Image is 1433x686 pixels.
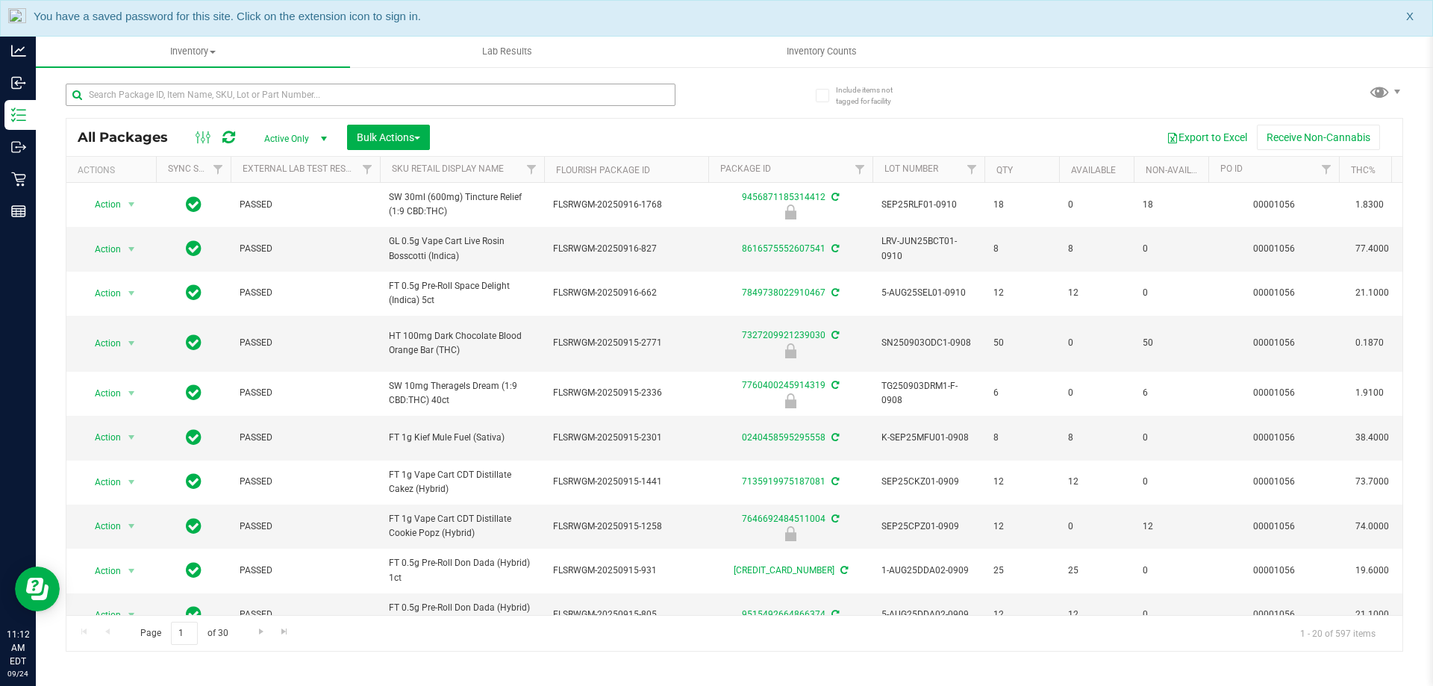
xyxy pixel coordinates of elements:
span: 8 [993,242,1050,256]
a: Flourish Package ID [556,165,650,175]
span: SW 30ml (600mg) Tincture Relief (1:9 CBD:THC) [389,190,535,219]
span: 25 [993,564,1050,578]
span: FT 0.5g Pre-Roll Don Dada (Hybrid) 1ct [389,556,535,584]
span: PASSED [240,242,371,256]
a: 00001056 [1253,476,1295,487]
button: Bulk Actions [347,125,430,150]
button: Receive Non-Cannabis [1257,125,1380,150]
a: Inventory Counts [664,36,978,67]
span: SEP25RLF01-0910 [881,198,975,212]
span: select [122,194,141,215]
a: [CREDIT_CARD_NUMBER] [734,565,834,576]
span: TG250903DRM1-F-0908 [881,379,975,408]
span: 21.1000 [1348,282,1396,304]
span: FT 1g Kief Mule Fuel (Sativa) [389,431,535,445]
iframe: Resource center [15,567,60,611]
a: 00001056 [1253,243,1295,254]
span: 1 - 20 of 597 items [1288,622,1387,644]
span: Sync from Compliance System [829,609,839,620]
span: 0 [1143,608,1199,622]
span: Action [81,333,122,354]
a: Filter [355,157,380,182]
span: In Sync [186,282,202,303]
span: 0.1870 [1348,332,1391,354]
span: 0 [1143,242,1199,256]
span: LRV-JUN25BCT01-0910 [881,234,975,263]
span: PASSED [240,475,371,489]
span: 38.4000 [1348,427,1396,449]
span: select [122,561,141,581]
span: HT 100mg Dark Chocolate Blood Orange Bar (THC) [389,329,535,358]
span: 12 [1068,608,1125,622]
span: 12 [1068,286,1125,300]
a: 0240458595295558 [742,432,825,443]
span: SEP25CKZ01-0909 [881,475,975,489]
div: Launch Hold [706,526,875,541]
a: Filter [848,157,872,182]
a: Package ID [720,163,771,174]
a: Filter [519,157,544,182]
span: PASSED [240,336,371,350]
span: FLSRWGM-20250915-805 [553,608,699,622]
div: Launch Hold [706,205,875,219]
span: FLSRWGM-20250916-827 [553,242,699,256]
span: PASSED [240,386,371,400]
span: FT 1g Vape Cart CDT Distillate Cakez (Hybrid) [389,468,535,496]
span: 21.1000 [1348,604,1396,626]
span: PASSED [240,608,371,622]
a: Go to the last page [274,622,296,642]
input: Search Package ID, Item Name, SKU, Lot or Part Number... [66,84,675,106]
a: Sku Retail Display Name [392,163,504,174]
span: 18 [993,198,1050,212]
span: 50 [1143,336,1199,350]
a: Lot Number [884,163,938,174]
span: Action [81,472,122,493]
span: 77.4000 [1348,238,1396,260]
span: 18 [1143,198,1199,212]
span: Sync from Compliance System [838,565,848,576]
a: Qty [996,165,1013,175]
span: Sync from Compliance System [829,243,839,254]
a: 7760400245914319 [742,380,825,390]
span: 1.8300 [1348,194,1391,216]
inline-svg: Inbound [11,75,26,90]
span: 12 [993,286,1050,300]
span: Action [81,605,122,626]
span: Action [81,516,122,537]
span: select [122,516,141,537]
span: 25 [1068,564,1125,578]
a: 9515492664866374 [742,609,825,620]
a: Available [1071,165,1116,175]
span: Sync from Compliance System [829,432,839,443]
span: select [122,472,141,493]
span: In Sync [186,194,202,215]
a: 00001056 [1253,565,1295,576]
span: FLSRWGM-20250915-931 [553,564,699,578]
span: select [122,383,141,404]
inline-svg: Inventory [11,107,26,122]
span: In Sync [186,604,202,625]
span: Lab Results [462,45,552,58]
span: select [122,283,141,304]
span: select [122,427,141,448]
span: Action [81,239,122,260]
span: 12 [993,475,1050,489]
a: Sync Status [168,163,225,174]
span: 50 [993,336,1050,350]
a: 7646692484511004 [742,514,825,524]
inline-svg: Retail [11,172,26,187]
a: THC% [1351,165,1376,175]
span: PASSED [240,198,371,212]
span: FT 1g Vape Cart CDT Distillate Cookie Popz (Hybrid) [389,512,535,540]
span: FLSRWGM-20250915-2336 [553,386,699,400]
a: 00001056 [1253,609,1295,620]
a: Non-Available [1146,165,1212,175]
a: 00001056 [1253,387,1295,398]
span: select [122,333,141,354]
span: 12 [993,520,1050,534]
span: All Packages [78,129,183,146]
div: Launch Hold [706,343,875,358]
span: X [1406,8,1414,25]
span: select [122,605,141,626]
